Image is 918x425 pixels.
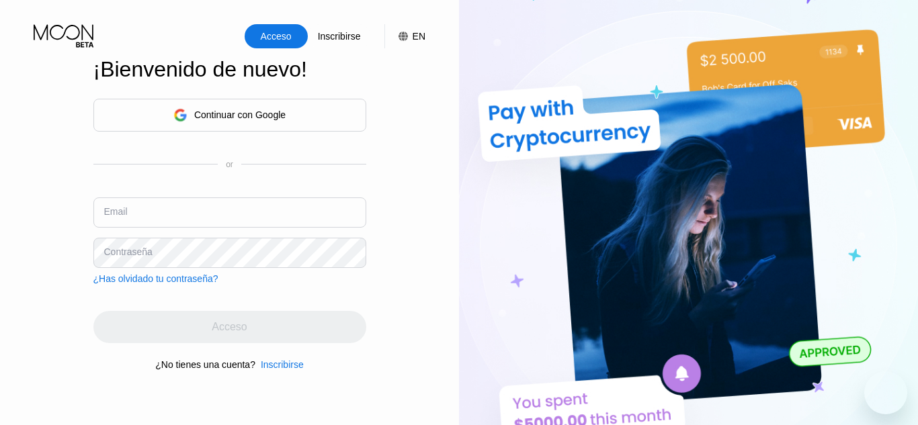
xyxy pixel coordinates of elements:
[194,109,286,120] div: Continuar con Google
[104,246,153,257] div: Contraseña
[261,359,304,370] div: Inscribirse
[384,24,425,48] div: EN
[864,371,907,414] iframe: Botón para iniciar la ventana de mensajería
[104,206,128,217] div: Email
[93,273,218,284] div: ¿Has olvidado tu contraseña?
[93,99,366,132] div: Continuar con Google
[317,30,362,43] div: Inscribirse
[259,30,293,43] div: Acceso
[226,160,233,169] div: or
[93,57,366,82] div: ¡Bienvenido de nuevo!
[308,24,371,48] div: Inscribirse
[155,359,255,370] div: ¿No tienes una cuenta?
[255,359,304,370] div: Inscribirse
[245,24,308,48] div: Acceso
[413,31,425,42] div: EN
